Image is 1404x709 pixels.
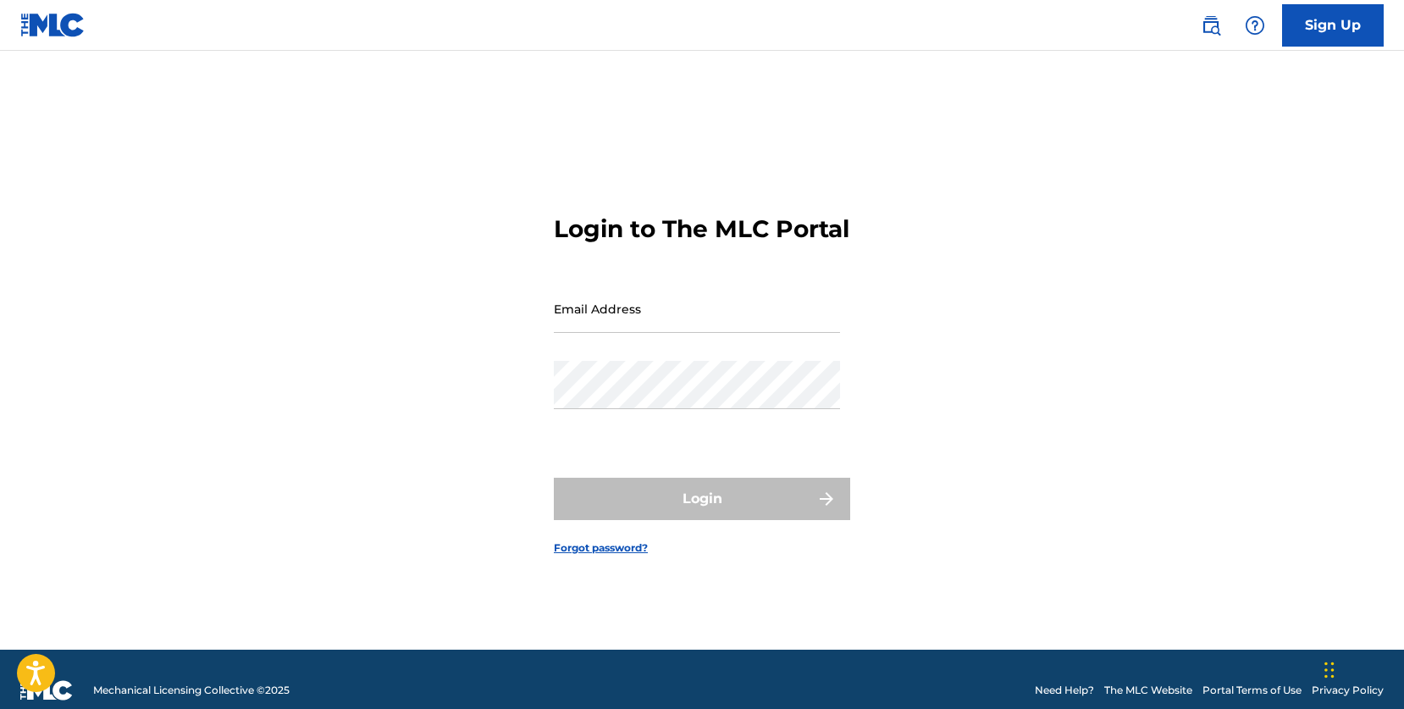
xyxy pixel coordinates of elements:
[1324,645,1335,695] div: Drag
[20,13,86,37] img: MLC Logo
[93,683,290,698] span: Mechanical Licensing Collective © 2025
[1245,15,1265,36] img: help
[1202,683,1302,698] a: Portal Terms of Use
[1312,683,1384,698] a: Privacy Policy
[1104,683,1192,698] a: The MLC Website
[554,214,849,244] h3: Login to The MLC Portal
[554,540,648,556] a: Forgot password?
[1319,628,1404,709] iframe: Chat Widget
[20,680,73,701] img: logo
[1201,15,1221,36] img: search
[1194,8,1228,42] a: Public Search
[1035,683,1094,698] a: Need Help?
[1238,8,1272,42] div: Help
[1282,4,1384,47] a: Sign Up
